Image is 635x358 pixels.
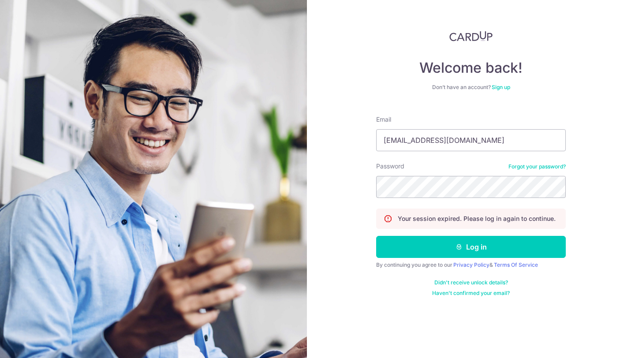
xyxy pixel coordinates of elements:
[453,261,489,268] a: Privacy Policy
[398,214,556,223] p: Your session expired. Please log in again to continue.
[508,163,566,170] a: Forgot your password?
[434,279,508,286] a: Didn't receive unlock details?
[376,236,566,258] button: Log in
[376,261,566,268] div: By continuing you agree to our &
[376,162,404,171] label: Password
[449,31,493,41] img: CardUp Logo
[494,261,538,268] a: Terms Of Service
[376,115,391,124] label: Email
[376,129,566,151] input: Enter your Email
[432,290,510,297] a: Haven't confirmed your email?
[492,84,510,90] a: Sign up
[376,84,566,91] div: Don’t have an account?
[376,59,566,77] h4: Welcome back!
